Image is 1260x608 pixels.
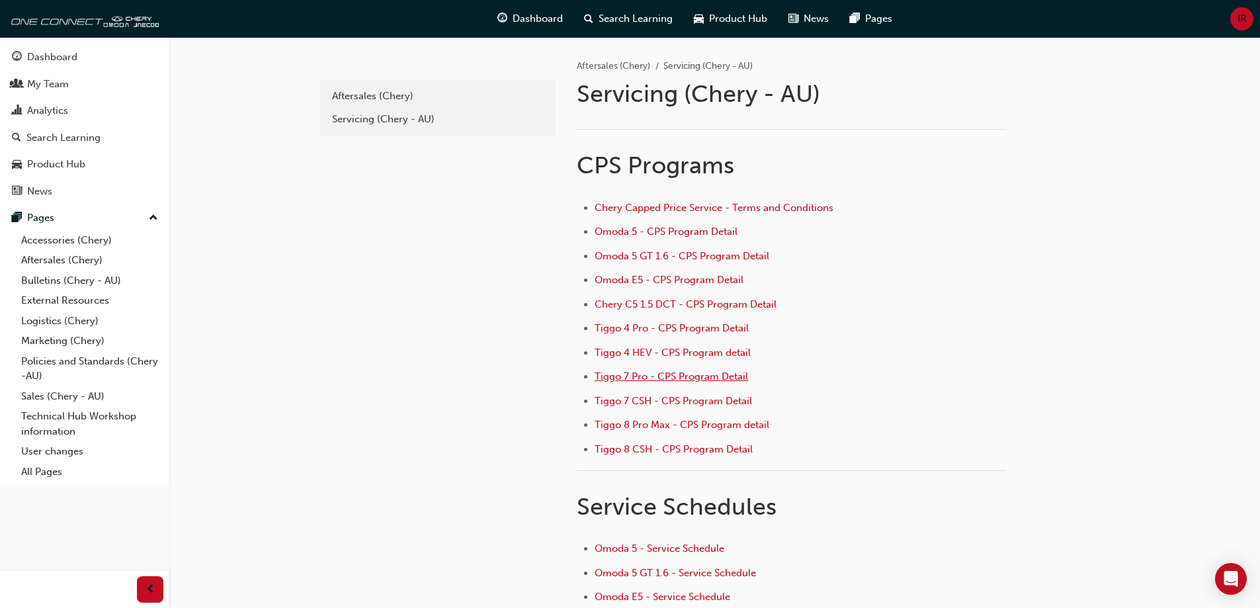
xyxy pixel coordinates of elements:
[1238,11,1247,26] span: IR
[16,386,163,407] a: Sales (Chery - AU)
[513,11,563,26] span: Dashboard
[663,59,753,74] li: Servicing (Chery - AU)
[595,443,753,455] a: Tiggo 8 CSH - CPS Program Detail
[16,250,163,271] a: Aftersales (Chery)
[577,151,734,179] span: CPS Programs
[12,79,22,91] span: people-icon
[325,108,550,131] a: Servicing (Chery - AU)
[595,395,752,407] a: Tiggo 7 CSH - CPS Program Detail
[577,60,650,71] a: Aftersales (Chery)
[146,582,155,598] span: prev-icon
[5,152,163,177] a: Product Hub
[27,77,69,92] div: My Team
[595,419,769,431] a: Tiggo 8 Pro Max - CPS Program detail
[709,11,767,26] span: Product Hub
[5,45,163,69] a: Dashboard
[584,11,593,27] span: search-icon
[27,103,68,118] div: Analytics
[683,5,778,32] a: car-iconProduct Hub
[12,212,22,224] span: pages-icon
[595,370,748,382] a: Tiggo 7 Pro - CPS Program Detail
[595,347,751,359] a: Tiggo 4 HEV - CPS Program detail
[12,186,22,198] span: news-icon
[5,126,163,150] a: Search Learning
[5,206,163,230] button: Pages
[16,462,163,482] a: All Pages
[12,105,22,117] span: chart-icon
[1215,563,1247,595] div: Open Intercom Messenger
[595,591,730,603] a: Omoda E5 - Service Schedule
[595,298,777,310] a: Chery C5 1.5 DCT - CPS Program Detail
[865,11,892,26] span: Pages
[325,85,550,108] a: Aftersales (Chery)
[595,202,833,214] a: Chery Capped Price Service - Terms and Conditions
[16,230,163,251] a: Accessories (Chery)
[12,52,22,64] span: guage-icon
[16,331,163,351] a: Marketing (Chery)
[850,11,860,27] span: pages-icon
[16,351,163,386] a: Policies and Standards (Chery -AU)
[7,5,159,32] img: oneconnect
[332,112,544,127] div: Servicing (Chery - AU)
[16,311,163,331] a: Logistics (Chery)
[694,11,704,27] span: car-icon
[5,99,163,123] a: Analytics
[577,79,1011,109] h1: Servicing (Chery - AU)
[5,42,163,206] button: DashboardMy TeamAnalyticsSearch LearningProduct HubNews
[16,271,163,291] a: Bulletins (Chery - AU)
[12,159,22,171] span: car-icon
[1230,7,1253,30] button: IR
[332,89,544,104] div: Aftersales (Chery)
[497,11,507,27] span: guage-icon
[5,72,163,97] a: My Team
[595,322,749,334] a: Tiggo 4 Pro - CPS Program Detail
[27,50,77,65] div: Dashboard
[16,406,163,441] a: Technical Hub Workshop information
[595,274,743,286] a: Omoda E5 - CPS Program Detail
[599,11,673,26] span: Search Learning
[12,132,21,144] span: search-icon
[778,5,839,32] a: news-iconNews
[573,5,683,32] a: search-iconSearch Learning
[839,5,903,32] a: pages-iconPages
[487,5,573,32] a: guage-iconDashboard
[149,210,158,227] span: up-icon
[788,11,798,27] span: news-icon
[27,157,85,172] div: Product Hub
[595,250,769,262] a: Omoda 5 GT 1.6 - CPS Program Detail
[595,226,737,238] a: Omoda 5 - CPS Program Detail
[595,567,756,579] a: Omoda 5 GT 1.6 - Service Schedule
[577,492,777,521] span: Service Schedules
[5,179,163,204] a: News
[804,11,829,26] span: News
[27,184,52,199] div: News
[16,290,163,311] a: External Resources
[16,441,163,462] a: User changes
[26,130,101,146] div: Search Learning
[595,543,724,554] a: Omoda 5 - Service Schedule
[27,210,54,226] div: Pages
